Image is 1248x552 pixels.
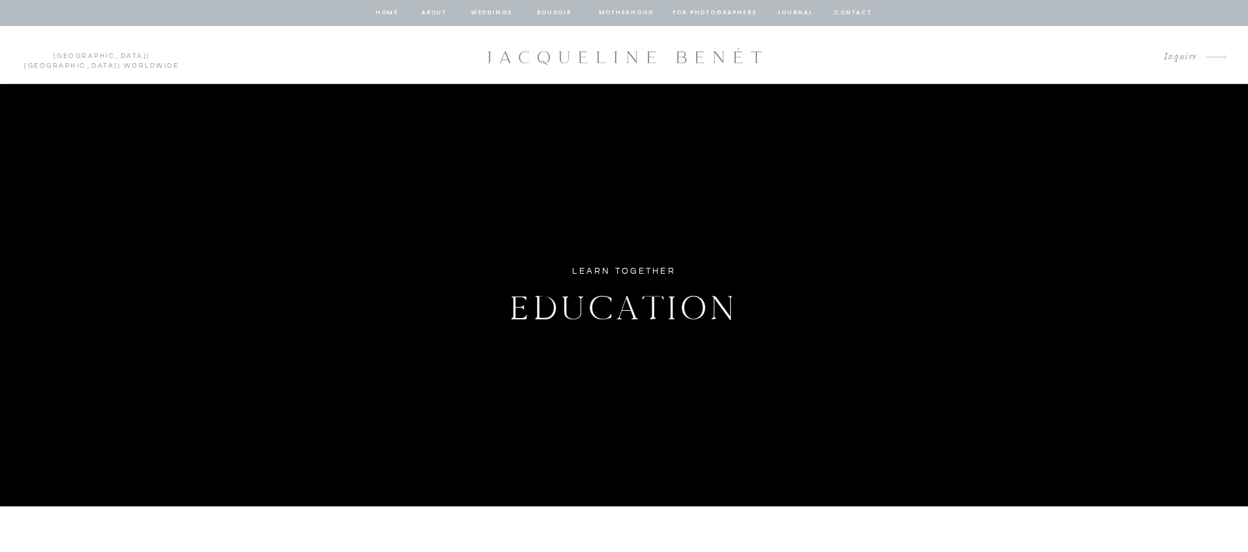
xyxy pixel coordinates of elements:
[18,51,185,59] p: | | Worldwide
[599,7,653,19] a: Motherhood
[673,7,757,19] a: for photographers
[470,7,514,19] a: Weddings
[775,7,815,19] a: journal
[518,264,731,279] h2: learn together
[24,63,118,69] a: [GEOGRAPHIC_DATA]
[421,7,448,19] a: about
[53,53,147,59] a: [GEOGRAPHIC_DATA]
[832,7,874,19] a: contact
[536,7,573,19] a: BOUDOIR
[436,282,812,327] h1: education
[1153,48,1197,66] a: Inquire
[375,7,400,19] a: home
